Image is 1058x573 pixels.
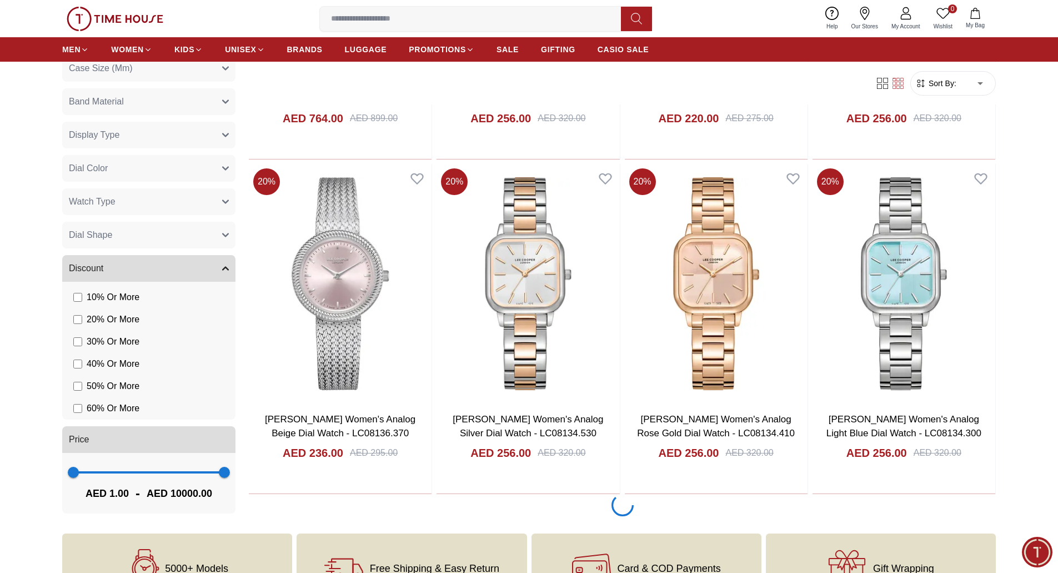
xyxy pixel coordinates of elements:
span: My Account [887,22,925,31]
input: 20% Or More [73,315,82,324]
h4: AED 764.00 [283,111,343,126]
button: Band Material [62,88,235,115]
button: Dial Color [62,155,235,182]
span: WOMEN [111,44,144,55]
button: Discount [62,255,235,282]
button: Watch Type [62,188,235,215]
span: Watch Type [69,195,116,208]
img: ... [67,7,163,31]
a: SALE [497,39,519,59]
input: 30% Or More [73,337,82,346]
img: Lee Cooper Women's Analog Silver Dial Watch - LC08134.530 [437,164,619,403]
span: Dial Color [69,162,108,175]
span: Price [69,433,89,446]
input: 60% Or More [73,404,82,413]
button: Sort By: [915,78,956,89]
span: 20 % [441,168,468,195]
span: Sort By: [926,78,956,89]
span: Our Stores [847,22,882,31]
h4: AED 256.00 [470,445,531,461]
a: GIFTING [541,39,575,59]
button: Case Size (Mm) [62,55,235,82]
span: Band Material [69,95,124,108]
span: 20 % [253,168,280,195]
h4: AED 236.00 [283,445,343,461]
span: AED 1.00 [86,486,129,501]
input: 50% Or More [73,382,82,391]
span: LUGGAGE [345,44,387,55]
input: 10% Or More [73,293,82,302]
span: Discount [69,262,103,275]
button: Price [62,426,235,453]
h4: AED 220.00 [659,111,719,126]
div: AED 295.00 [350,446,398,460]
span: 20 % [817,168,844,195]
h4: AED 256.00 [470,111,531,126]
span: SALE [497,44,519,55]
h4: AED 256.00 [846,445,907,461]
span: 0 [948,4,957,13]
a: [PERSON_NAME] Women's Analog Rose Gold Dial Watch - LC08134.410 [637,414,795,439]
span: Help [822,22,843,31]
span: AED 10000.00 [147,486,212,501]
img: Lee Cooper Women's Analog Beige Dial Watch - LC08136.370 [249,164,432,403]
div: AED 320.00 [725,446,773,460]
a: [PERSON_NAME] Women's Analog Beige Dial Watch - LC08136.370 [265,414,415,439]
div: AED 320.00 [538,112,585,125]
div: AED 320.00 [914,446,961,460]
div: Chat Widget [1022,537,1052,567]
span: Dial Shape [69,228,112,242]
img: Lee Cooper Women's Analog Rose Gold Dial Watch - LC08134.410 [625,164,808,403]
span: 30 % Or More [87,335,139,348]
span: My Bag [961,21,989,29]
div: AED 275.00 [725,112,773,125]
div: AED 320.00 [914,112,961,125]
h4: AED 256.00 [659,445,719,461]
span: MEN [62,44,81,55]
span: PROMOTIONS [409,44,466,55]
a: Our Stores [845,4,885,33]
button: Display Type [62,122,235,148]
span: BRANDS [287,44,323,55]
button: Dial Shape [62,222,235,248]
div: AED 899.00 [350,112,398,125]
span: 10 % Or More [87,291,139,304]
span: 40 % Or More [87,357,139,371]
span: - [129,485,147,502]
a: Help [820,4,845,33]
h4: AED 256.00 [846,111,907,126]
span: Wishlist [929,22,957,31]
span: Display Type [69,128,119,142]
img: Lee Cooper Women's Analog Light Blue Dial Watch - LC08134.300 [813,164,995,403]
span: GIFTING [541,44,575,55]
span: 20 % Or More [87,313,139,326]
span: 60 % Or More [87,402,139,415]
div: AED 320.00 [538,446,585,460]
a: MEN [62,39,89,59]
input: 40% Or More [73,360,82,368]
span: KIDS [174,44,194,55]
a: [PERSON_NAME] Women's Analog Silver Dial Watch - LC08134.530 [453,414,603,439]
a: BRANDS [287,39,323,59]
a: 0Wishlist [927,4,959,33]
a: LUGGAGE [345,39,387,59]
button: My Bag [959,6,991,32]
a: WOMEN [111,39,152,59]
a: UNISEX [225,39,264,59]
span: CASIO SALE [598,44,649,55]
a: PROMOTIONS [409,39,474,59]
span: UNISEX [225,44,256,55]
span: Case Size (Mm) [69,62,133,75]
span: 20 % [629,168,656,195]
a: [PERSON_NAME] Women's Analog Light Blue Dial Watch - LC08134.300 [826,414,981,439]
a: CASIO SALE [598,39,649,59]
a: KIDS [174,39,203,59]
span: 50 % Or More [87,380,139,393]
